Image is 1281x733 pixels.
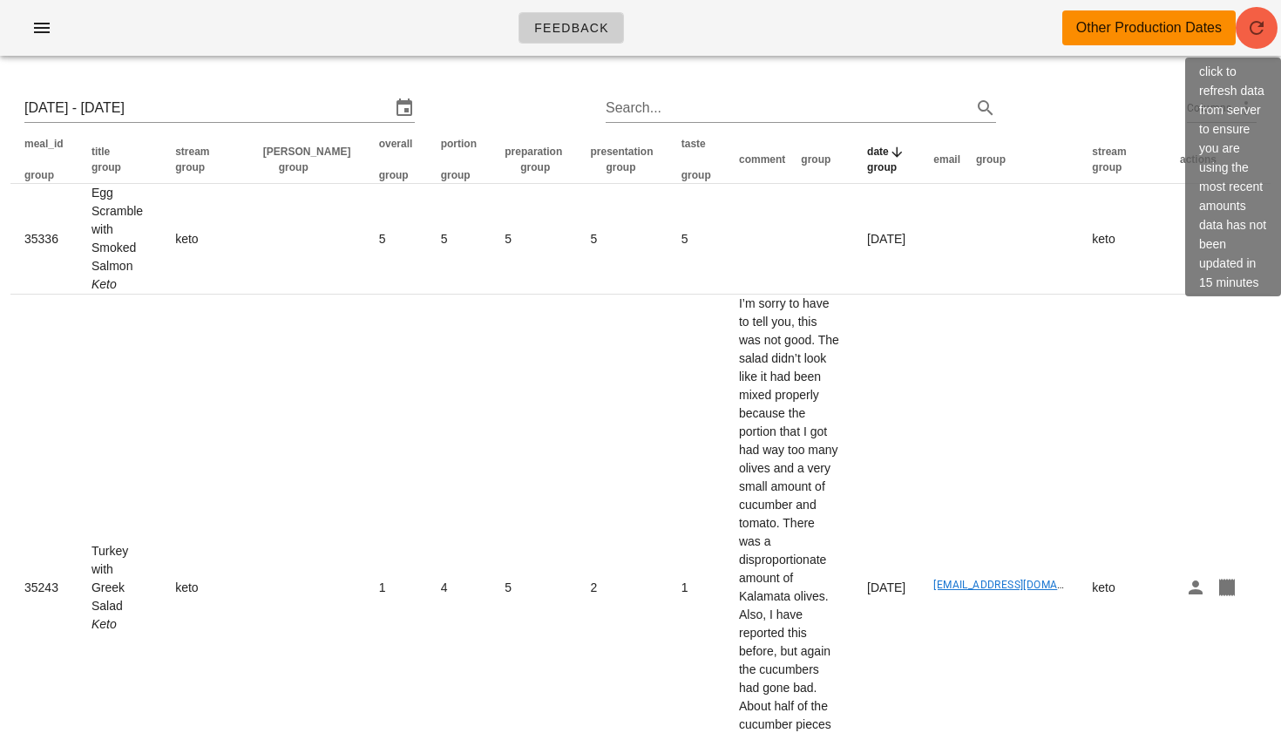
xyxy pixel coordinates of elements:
[161,136,249,184] th: stream: Not sorted. Activate to sort ascending.
[1187,99,1232,117] span: Columns
[427,184,491,295] td: 5
[91,277,117,291] i: Keto
[739,153,785,166] span: comment
[1180,153,1217,166] span: actions
[24,138,64,150] span: meal_id
[427,136,491,184] th: portion: Not sorted. Activate to sort ascending.
[681,138,706,150] span: taste
[249,136,365,184] th: tod: Not sorted. Activate to sort ascending.
[853,184,919,295] td: [DATE]
[491,184,576,295] td: 5
[933,579,1107,591] a: [EMAIL_ADDRESS][DOMAIN_NAME]
[1092,146,1126,158] span: stream
[491,136,576,184] th: preparation: Not sorted. Activate to sort ascending.
[175,161,205,173] span: group
[533,21,609,35] span: Feedback
[365,136,427,184] th: overall: Not sorted. Activate to sort ascending.
[91,146,110,158] span: title
[78,184,161,295] td: Egg Scramble with Smoked Salmon
[1187,94,1257,122] div: Columns
[801,153,830,166] span: group
[853,136,919,184] th: date: Sorted descending. Activate to remove sorting.
[867,161,897,173] span: group
[867,146,889,158] span: date
[379,138,413,150] span: overall
[10,136,78,184] th: meal_id: Not sorted. Activate to sort ascending.
[1076,17,1222,38] div: Other Production Dates
[1078,184,1166,295] td: keto
[933,153,960,166] span: email
[10,184,78,295] td: 35336
[161,184,249,295] td: keto
[681,169,711,181] span: group
[441,169,471,181] span: group
[590,146,653,158] span: presentation
[78,136,161,184] th: title: Not sorted. Activate to sort ascending.
[576,184,667,295] td: 5
[1092,161,1122,173] span: group
[263,146,351,158] span: [PERSON_NAME]
[1166,136,1271,184] th: actions
[606,161,635,173] span: group
[379,169,409,181] span: group
[668,184,725,295] td: 5
[279,161,308,173] span: group
[441,138,477,150] span: portion
[919,136,1078,184] th: email: Not sorted. Activate to sort ascending.
[505,146,562,158] span: preparation
[668,136,725,184] th: taste: Not sorted. Activate to sort ascending.
[518,12,624,44] a: Feedback
[1078,136,1166,184] th: stream: Not sorted. Activate to sort ascending.
[91,161,121,173] span: group
[725,136,853,184] th: comment: Not sorted. Activate to sort ascending.
[91,617,117,631] i: Keto
[520,161,550,173] span: group
[976,153,1006,166] span: group
[24,169,54,181] span: group
[365,184,427,295] td: 5
[576,136,667,184] th: presentation: Not sorted. Activate to sort ascending.
[175,146,209,158] span: stream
